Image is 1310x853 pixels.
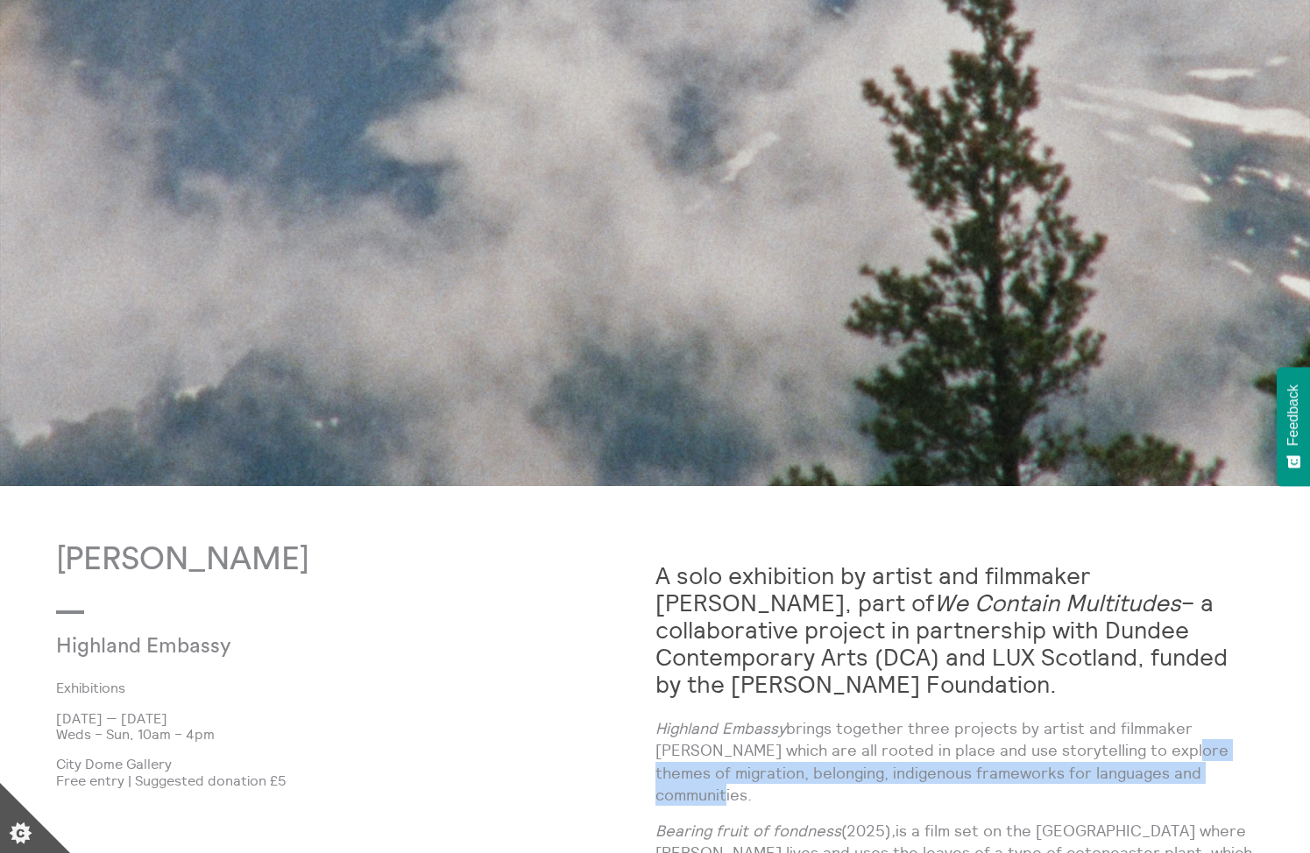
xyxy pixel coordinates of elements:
[655,560,1228,699] strong: A solo exhibition by artist and filmmaker [PERSON_NAME], part of – a collaborative project in par...
[56,772,655,788] p: Free entry | Suggested donation £5
[891,821,896,841] em: ,
[56,680,627,695] a: Exhibitions
[655,821,841,841] em: Bearing fruit of fondness
[56,542,655,578] p: [PERSON_NAME]
[56,710,655,726] p: [DATE] — [DATE]
[934,588,1181,617] em: We Contain Multitudes
[56,756,655,772] p: City Dome Gallery
[56,726,655,742] p: Weds – Sun, 10am – 4pm
[655,717,1255,806] p: brings together three projects by artist and filmmaker [PERSON_NAME] which are all rooted in plac...
[1285,384,1301,446] span: Feedback
[56,635,456,659] p: Highland Embassy
[1277,367,1310,486] button: Feedback - Show survey
[655,718,786,738] em: Highland Embassy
